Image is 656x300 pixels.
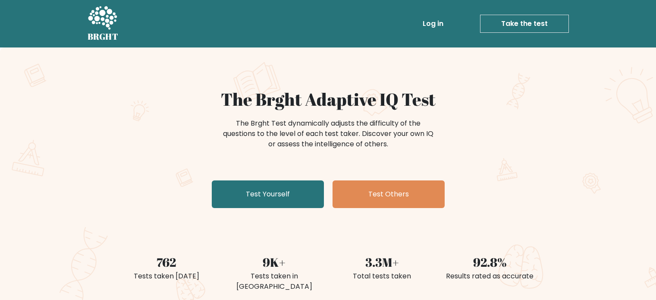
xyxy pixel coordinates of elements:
h5: BRGHT [88,32,119,42]
a: Take the test [480,15,569,33]
h1: The Brght Adaptive IQ Test [118,89,539,110]
div: Results rated as accurate [441,271,539,281]
a: BRGHT [88,3,119,44]
a: Log in [419,15,447,32]
a: Test Others [333,180,445,208]
div: 762 [118,253,215,271]
a: Test Yourself [212,180,324,208]
div: 92.8% [441,253,539,271]
div: 3.3M+ [333,253,431,271]
div: Tests taken [DATE] [118,271,215,281]
div: The Brght Test dynamically adjusts the difficulty of the questions to the level of each test take... [220,118,436,149]
div: Total tests taken [333,271,431,281]
div: 9K+ [226,253,323,271]
div: Tests taken in [GEOGRAPHIC_DATA] [226,271,323,292]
